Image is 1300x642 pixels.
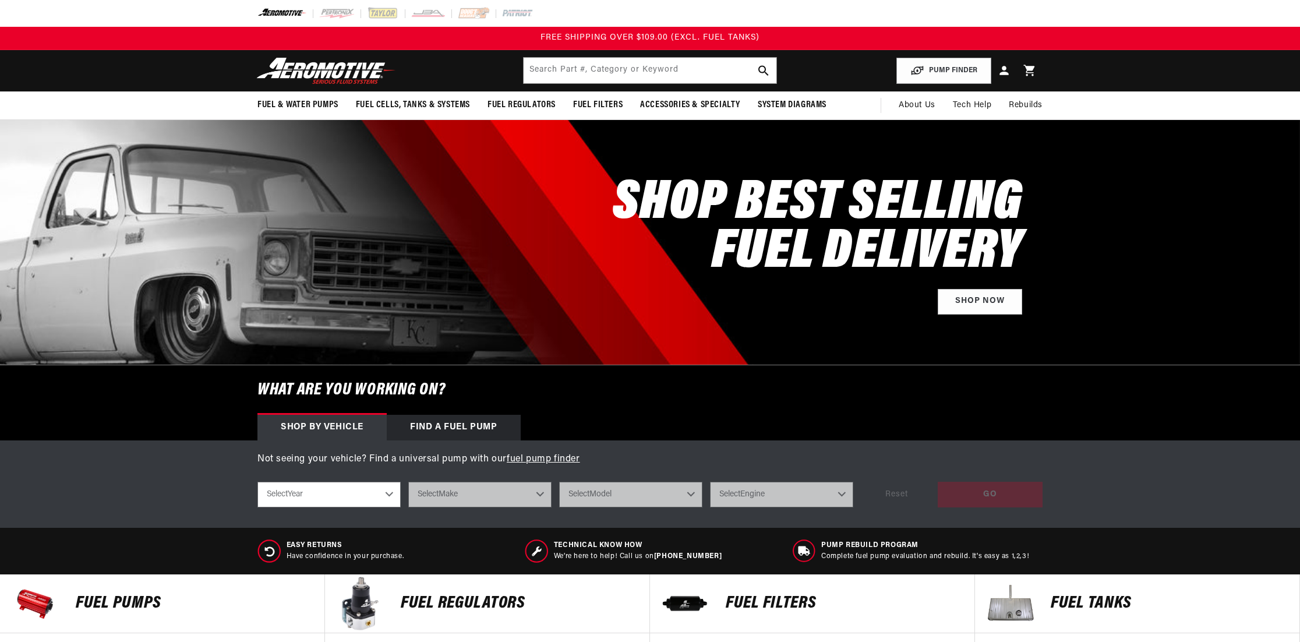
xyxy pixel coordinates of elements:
a: About Us [890,91,944,119]
span: About Us [899,101,935,110]
summary: Fuel & Water Pumps [249,91,347,119]
div: Shop by vehicle [257,415,387,440]
span: Accessories & Specialty [640,99,740,111]
span: Pump Rebuild program [821,541,1029,551]
summary: System Diagrams [749,91,835,119]
h6: What are you working on? [228,365,1072,415]
button: PUMP FINDER [896,58,991,84]
summary: Tech Help [944,91,1000,119]
input: Search by Part Number, Category or Keyword [524,58,776,83]
summary: Fuel Regulators [479,91,564,119]
p: Have confidence in your purchase. [287,552,404,562]
img: FUEL REGULATORS [331,574,389,633]
span: Technical Know How [554,541,722,551]
summary: Rebuilds [1000,91,1051,119]
p: Fuel Tanks [1051,595,1288,612]
select: Model [559,482,702,507]
p: Complete fuel pump evaluation and rebuild. It's easy as 1,2,3! [821,552,1029,562]
a: [PHONE_NUMBER] [654,553,722,560]
a: FUEL FILTERS FUEL FILTERS [650,574,975,633]
span: Tech Help [953,99,991,112]
p: We’re here to help! Call us on [554,552,722,562]
img: Fuel Tanks [981,574,1039,633]
span: Rebuilds [1009,99,1043,112]
p: Not seeing your vehicle? Find a universal pump with our [257,452,1043,467]
p: Fuel Pumps [76,595,313,612]
a: fuel pump finder [507,454,580,464]
span: FREE SHIPPING OVER $109.00 (EXCL. FUEL TANKS) [541,33,759,42]
select: Year [257,482,401,507]
img: Fuel Pumps [6,574,64,633]
span: Fuel Filters [573,99,623,111]
span: Easy Returns [287,541,404,551]
img: Aeromotive [253,57,399,84]
span: Fuel Cells, Tanks & Systems [356,99,470,111]
p: FUEL FILTERS [726,595,963,612]
select: Make [408,482,552,507]
a: FUEL REGULATORS FUEL REGULATORS [325,574,650,633]
summary: Fuel Cells, Tanks & Systems [347,91,479,119]
summary: Fuel Filters [564,91,631,119]
a: Shop Now [938,289,1022,315]
h2: SHOP BEST SELLING FUEL DELIVERY [613,179,1022,277]
button: search button [751,58,776,83]
div: Find a Fuel Pump [387,415,521,440]
summary: Accessories & Specialty [631,91,749,119]
span: System Diagrams [758,99,826,111]
p: FUEL REGULATORS [401,595,638,612]
span: Fuel Regulators [487,99,556,111]
select: Engine [710,482,853,507]
img: FUEL FILTERS [656,574,714,633]
a: Fuel Tanks Fuel Tanks [975,574,1300,633]
span: Fuel & Water Pumps [257,99,338,111]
